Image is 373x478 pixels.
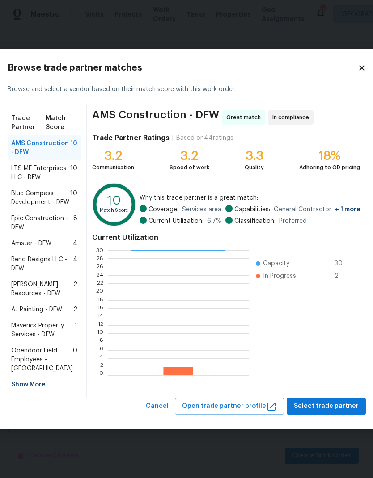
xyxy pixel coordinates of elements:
div: 3.3 [245,151,264,160]
span: Reno Designs LLC - DFW [11,255,73,273]
span: Capacity [263,259,289,268]
span: Capabilities: [234,205,270,214]
div: Quality [245,163,264,172]
span: + 1 more [335,206,360,213]
h4: Trade Partner Ratings [92,134,170,143]
text: 2 [100,364,103,369]
span: Open trade partner profile [182,401,277,412]
span: 2 [73,305,77,314]
span: Preferred [279,217,307,226]
span: LTS MF Enterprises LLC - DFW [11,164,70,182]
span: 2 [335,272,349,281]
div: Show More [8,377,81,393]
text: 0 [99,373,103,378]
span: 0 [73,346,77,373]
div: 18% [299,151,360,160]
text: 26 [97,264,103,269]
div: Communication [92,163,134,172]
span: 10 [70,189,77,207]
div: | [170,134,176,143]
span: Epic Construction - DFW [11,214,73,232]
div: Browse and select a vendor based on their match score with this work order. [8,74,366,105]
span: Trade Partner [11,114,46,132]
span: Opendoor Field Employees - [GEOGRAPHIC_DATA] [11,346,73,373]
span: Amstar - DFW [11,239,51,248]
span: In Progress [263,272,296,281]
text: 28 [97,256,103,261]
text: 10 [97,331,103,336]
text: 20 [96,289,103,294]
span: 4 [73,255,77,273]
text: 8 [100,339,103,344]
span: Match Score [46,114,77,132]
span: 10 [70,164,77,182]
text: 30 [96,247,103,253]
text: 6 [100,348,103,353]
div: Speed of work [170,163,209,172]
button: Open trade partner profile [175,398,284,415]
button: Select trade partner [287,398,366,415]
span: 10 [70,139,77,157]
span: AMS Construction - DFW [92,110,219,125]
text: Match Score [99,208,128,213]
text: 14 [97,314,103,319]
text: 16 [97,306,103,311]
button: Cancel [142,398,172,415]
span: 30 [335,259,349,268]
span: AMS Construction - DFW [11,139,70,157]
text: 10 [107,195,121,207]
span: Coverage: [148,205,178,214]
span: 1 [75,321,77,339]
span: 2 [73,280,77,298]
div: Based on 44 ratings [176,134,233,143]
text: 18 [97,298,103,303]
span: Current Utilization: [148,217,203,226]
text: 22 [97,281,103,286]
span: Classification: [234,217,276,226]
span: Great match [226,113,264,122]
text: 12 [98,323,103,328]
h2: Browse trade partner matches [8,63,358,72]
span: Cancel [146,401,169,412]
div: 3.2 [92,151,134,160]
span: General Contractor [274,205,360,214]
span: Services area [182,205,221,214]
span: Maverick Property Services - DFW [11,321,75,339]
span: 8 [73,214,77,232]
h4: Current Utilization [92,233,360,242]
div: Adhering to OD pricing [299,163,360,172]
span: Why this trade partner is a great match: [140,193,360,202]
span: 6.7 % [207,217,221,226]
span: Blue Compass Development - DFW [11,189,70,207]
span: AJ Painting - DFW [11,305,62,314]
div: 3.2 [170,151,209,160]
text: 24 [97,273,103,278]
span: [PERSON_NAME] Resources - DFW [11,280,73,298]
text: 4 [100,356,103,361]
span: In compliance [272,113,313,122]
span: Select trade partner [294,401,359,412]
span: 4 [73,239,77,248]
